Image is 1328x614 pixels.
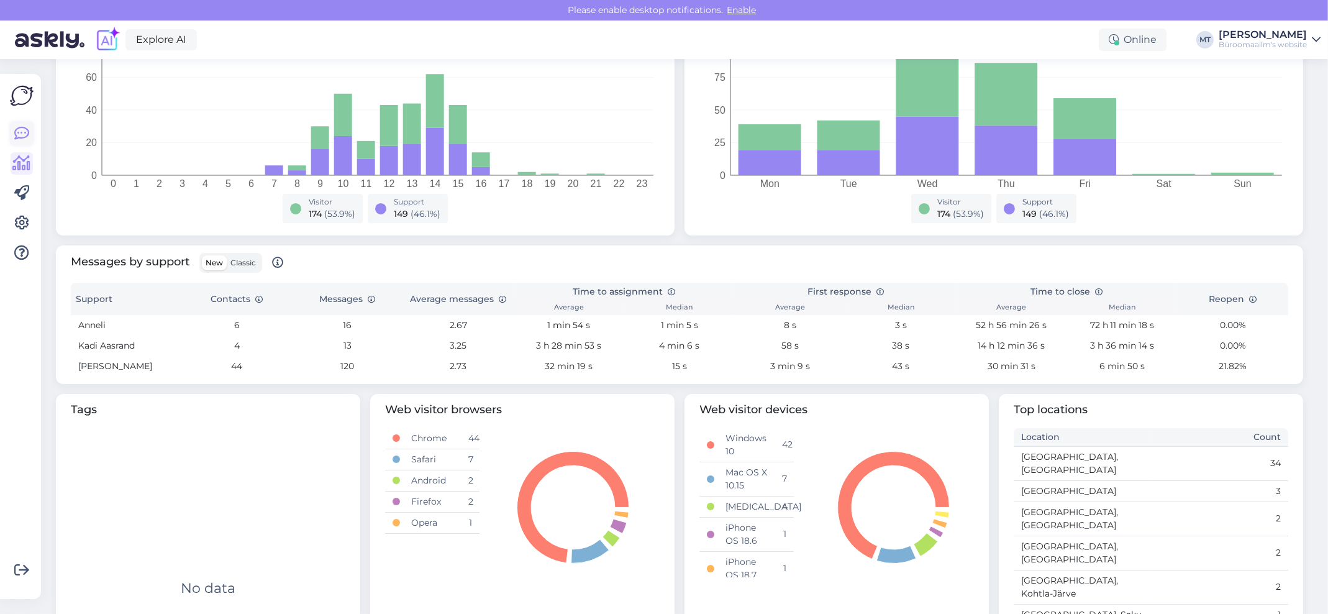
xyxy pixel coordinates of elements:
th: Average [956,301,1066,315]
td: 58 s [735,336,845,356]
tspan: 21 [591,178,602,189]
div: Support [394,196,440,208]
tspan: 0 [111,178,116,189]
tspan: 12 [384,178,395,189]
tspan: 25 [714,137,725,148]
div: No data [181,578,235,598]
tspan: Tue [840,178,857,189]
tspan: 6 [248,178,254,189]
td: 1 min 54 s [514,315,624,336]
td: 3 min 9 s [735,356,845,377]
th: Time to close [956,283,1177,301]
td: 2.67 [403,315,514,336]
td: Opera [404,512,460,533]
tspan: 11 [361,178,372,189]
tspan: Mon [760,178,780,189]
tspan: 14 [430,178,441,189]
tspan: 15 [453,178,464,189]
td: 2 [1151,570,1288,604]
td: 72 h 11 min 18 s [1067,315,1178,336]
tspan: 20 [568,178,579,189]
th: Time to assignment [514,283,735,301]
td: [GEOGRAPHIC_DATA], Kohtla-Järve [1014,570,1151,604]
th: Average [735,301,845,315]
td: 2 [461,470,480,491]
td: Firefox [404,491,460,512]
th: Contacts [181,283,292,315]
tspan: Wed [917,178,938,189]
td: [GEOGRAPHIC_DATA], [GEOGRAPHIC_DATA] [1014,446,1151,480]
th: First response [735,283,956,301]
tspan: 7 [271,178,277,189]
tspan: 40 [86,105,97,116]
td: [PERSON_NAME] [71,356,181,377]
td: 4 [181,336,292,356]
td: 3 h 28 min 53 s [514,336,624,356]
tspan: 17 [499,178,510,189]
tspan: 2 [157,178,162,189]
td: 1 [461,512,480,533]
th: Median [845,301,956,315]
td: iPhone OS 18.6 [718,517,775,551]
span: 149 [1022,208,1037,219]
th: Average [514,301,624,315]
tspan: 10 [338,178,349,189]
tspan: 19 [545,178,556,189]
td: iPhone OS 18.7 [718,551,775,585]
td: 30 min 31 s [956,356,1066,377]
td: Mac OS X 10.15 [718,462,775,496]
tspan: Thu [998,178,1015,189]
span: 174 [309,208,322,219]
td: 34 [1151,446,1288,480]
tspan: 13 [407,178,418,189]
div: [PERSON_NAME] [1219,30,1307,40]
span: Classic [230,258,256,267]
span: Tags [71,401,345,418]
td: 2.73 [403,356,514,377]
td: 3 h 36 min 14 s [1067,336,1178,356]
td: 2 [1151,502,1288,536]
div: Online [1099,29,1167,51]
span: Web visitor devices [699,401,974,418]
a: [PERSON_NAME]Büroomaailm's website [1219,30,1321,50]
tspan: 1 [134,178,139,189]
td: 8 s [735,315,845,336]
td: 1 min 5 s [624,315,735,336]
td: 52 h 56 min 26 s [956,315,1066,336]
td: [GEOGRAPHIC_DATA] [1014,480,1151,502]
div: MT [1196,31,1214,48]
td: Safari [404,449,460,470]
td: 7 [775,462,794,496]
span: New [206,258,223,267]
tspan: 0 [91,170,97,181]
td: 6 [181,315,292,336]
div: Büroomaailm's website [1219,40,1307,50]
td: 38 s [845,336,956,356]
tspan: 8 [294,178,300,189]
th: Reopen [1178,283,1288,315]
td: 3 s [845,315,956,336]
tspan: 50 [714,105,725,116]
tspan: 22 [614,178,625,189]
span: Top locations [1014,401,1288,418]
span: ( 53.9 %) [953,208,984,219]
tspan: Fri [1080,178,1091,189]
td: 0.00% [1178,315,1288,336]
td: 4 min 6 s [624,336,735,356]
span: ( 46.1 %) [1039,208,1069,219]
span: 149 [394,208,408,219]
td: 0.00% [1178,336,1288,356]
td: Kadi Aasrand [71,336,181,356]
div: Support [1022,196,1069,208]
td: [GEOGRAPHIC_DATA], [GEOGRAPHIC_DATA] [1014,536,1151,570]
span: ( 46.1 %) [411,208,440,219]
td: 13 [292,336,402,356]
th: Messages [292,283,402,315]
img: Askly Logo [10,84,34,108]
td: 43 s [845,356,956,377]
td: Android [404,470,460,491]
td: 3 [1151,480,1288,502]
span: Web visitor browsers [385,401,660,418]
img: explore-ai [94,27,121,53]
td: 16 [292,315,402,336]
